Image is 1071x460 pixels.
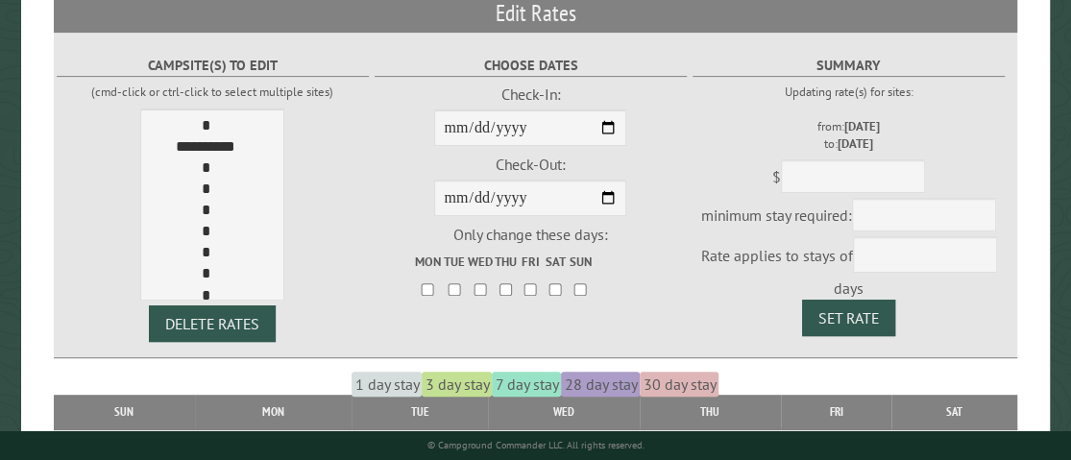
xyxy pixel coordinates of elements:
div: Domain Overview [73,123,172,135]
small: (cmd-click or ctrl-click to select multiple sites) [91,84,333,100]
th: Sun [54,395,195,429]
th: Thu [640,395,781,429]
th: Wed [488,395,640,429]
label: Fri [519,253,542,271]
th: Mon [195,395,352,429]
th: Fri [781,395,891,429]
img: website_grey.svg [31,50,46,65]
label: Sun [569,253,592,271]
label: Campsite(s) to edit [57,55,369,77]
label: Mon [415,253,441,271]
small: Updating rate(s) for sites: from: to: [785,84,913,152]
small: © Campground Commander LLC. All rights reserved. [426,439,644,451]
img: logo_orange.svg [31,31,46,46]
span: 28 day stay [561,372,640,397]
img: tab_keywords_by_traffic_grey.svg [191,121,207,136]
span: 7 day stay [492,372,561,397]
div: v 4.0.25 [54,31,94,46]
strong: [DATE] [844,118,880,134]
span: Check-Out: [496,155,566,174]
label: Choose Dates [375,55,687,77]
button: DELETE RATES [149,305,276,342]
span: 30 day stay [640,372,718,397]
th: Sat [891,395,1017,429]
label: Summary [693,55,1005,77]
label: Thu [495,253,518,271]
img: tab_domain_overview_orange.svg [52,121,67,136]
span: Only change these days: [453,225,608,244]
span: 1 day stay [352,372,422,397]
div: Domain: [DOMAIN_NAME] [50,50,211,65]
strong: [DATE] [838,135,873,152]
label: Sat [544,253,567,271]
fieldset: minimum stay required: Rate applies to stays of days [693,48,1005,336]
span: 3 day stay [422,372,492,397]
span: $ [772,167,781,186]
th: Tue [352,395,488,429]
div: Keywords by Traffic [212,123,324,135]
button: Set Rate [802,300,895,336]
span: Check-In: [500,85,560,104]
label: Tue [443,253,466,271]
label: Wed [468,253,493,271]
